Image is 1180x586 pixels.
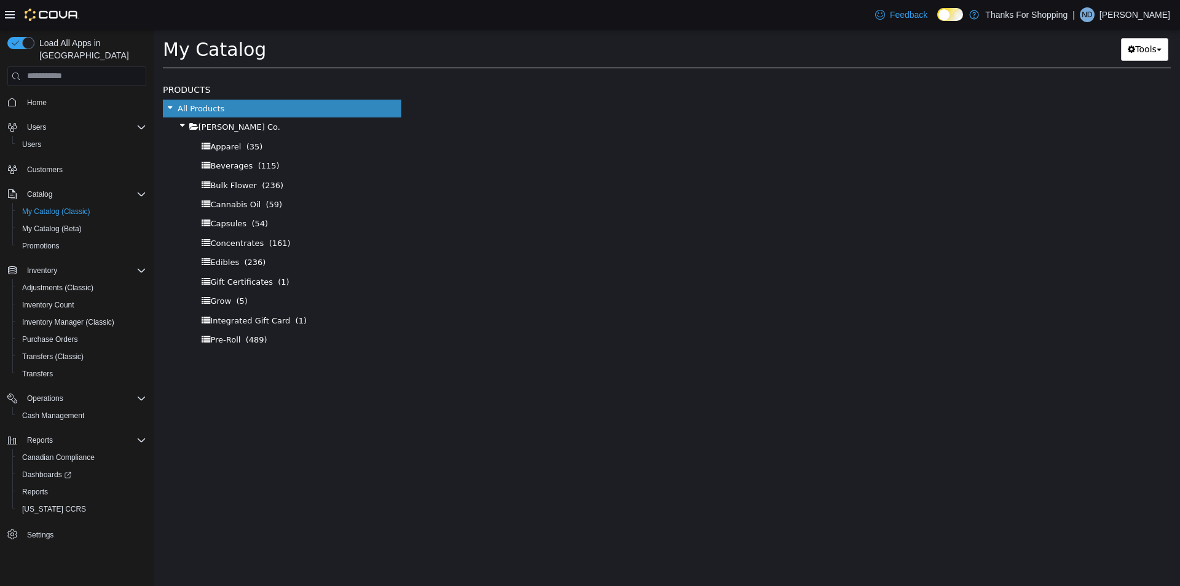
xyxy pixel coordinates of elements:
[27,165,63,175] span: Customers
[17,467,146,482] span: Dashboards
[12,279,151,296] button: Adjustments (Classic)
[57,209,110,218] span: Concentrates
[17,239,65,253] a: Promotions
[104,132,126,141] span: (115)
[22,263,146,278] span: Inventory
[22,433,146,448] span: Reports
[17,221,87,236] a: My Catalog (Beta)
[870,2,932,27] a: Feedback
[12,237,151,255] button: Promotions
[17,315,146,330] span: Inventory Manager (Classic)
[34,37,146,61] span: Load All Apps in [GEOGRAPHIC_DATA]
[57,267,77,276] span: Grow
[22,162,68,177] a: Customers
[93,113,109,122] span: (35)
[17,204,146,219] span: My Catalog (Classic)
[22,263,62,278] button: Inventory
[967,9,1015,31] button: Tools
[7,89,146,576] nav: Complex example
[17,366,146,381] span: Transfers
[2,160,151,178] button: Customers
[22,187,57,202] button: Catalog
[82,267,93,276] span: (5)
[22,433,58,448] button: Reports
[17,280,146,295] span: Adjustments (Classic)
[22,224,82,234] span: My Catalog (Beta)
[22,95,52,110] a: Home
[1099,7,1170,22] p: [PERSON_NAME]
[12,136,151,153] button: Users
[17,485,146,499] span: Reports
[17,349,88,364] a: Transfers (Classic)
[17,408,89,423] a: Cash Management
[92,306,114,315] span: (489)
[17,502,91,517] a: [US_STATE] CCRS
[17,450,146,465] span: Canadian Compliance
[17,298,79,312] a: Inventory Count
[1080,7,1095,22] div: Nikki Dusyk
[57,170,107,180] span: Cannabis Oil
[17,332,146,347] span: Purchase Orders
[2,525,151,543] button: Settings
[27,435,53,445] span: Reports
[17,349,146,364] span: Transfers (Classic)
[27,530,53,540] span: Settings
[108,151,130,160] span: (236)
[22,300,74,310] span: Inventory Count
[2,432,151,449] button: Reports
[12,296,151,314] button: Inventory Count
[2,262,151,279] button: Inventory
[17,450,100,465] a: Canadian Compliance
[17,467,76,482] a: Dashboards
[57,132,99,141] span: Beverages
[22,504,86,514] span: [US_STATE] CCRS
[12,203,151,220] button: My Catalog (Classic)
[17,239,146,253] span: Promotions
[22,317,114,327] span: Inventory Manager (Classic)
[22,487,48,497] span: Reports
[22,120,146,135] span: Users
[12,449,151,466] button: Canadian Compliance
[22,207,90,216] span: My Catalog (Classic)
[27,98,47,108] span: Home
[27,394,63,403] span: Operations
[27,266,57,275] span: Inventory
[57,151,103,160] span: Bulk Flower
[17,137,46,152] a: Users
[17,204,95,219] a: My Catalog (Classic)
[57,189,93,199] span: Capsules
[25,9,79,21] img: Cova
[1082,7,1092,22] span: ND
[57,306,87,315] span: Pre-Roll
[17,137,146,152] span: Users
[12,483,151,501] button: Reports
[124,248,135,257] span: (1)
[22,335,78,344] span: Purchase Orders
[937,8,963,21] input: Dark Mode
[17,315,119,330] a: Inventory Manager (Classic)
[17,485,53,499] a: Reports
[985,7,1068,22] p: Thanks For Shopping
[2,390,151,407] button: Operations
[22,241,60,251] span: Promotions
[12,501,151,518] button: [US_STATE] CCRS
[57,287,136,296] span: Integrated Gift Card
[90,228,112,237] span: (236)
[142,287,153,296] span: (1)
[22,528,58,542] a: Settings
[17,502,146,517] span: Washington CCRS
[17,366,58,381] a: Transfers
[22,162,146,177] span: Customers
[9,9,112,31] span: My Catalog
[116,209,137,218] span: (161)
[22,140,41,149] span: Users
[1072,7,1075,22] p: |
[45,93,127,102] span: [PERSON_NAME] Co.
[22,187,146,202] span: Catalog
[22,352,84,362] span: Transfers (Classic)
[12,365,151,382] button: Transfers
[27,122,46,132] span: Users
[112,170,128,180] span: (59)
[12,314,151,331] button: Inventory Manager (Classic)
